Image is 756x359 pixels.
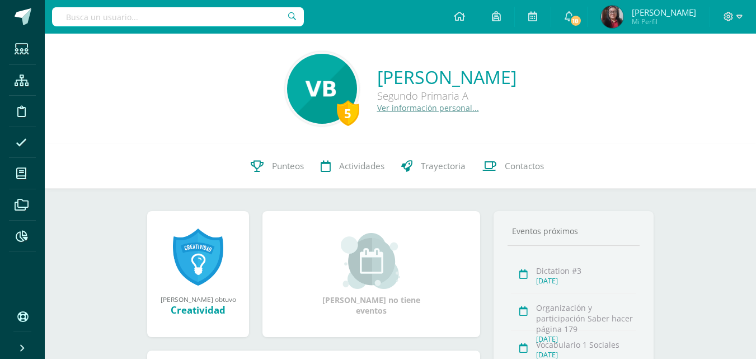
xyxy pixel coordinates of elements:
a: Punteos [242,144,312,189]
a: [PERSON_NAME] [377,65,516,89]
div: Segundo Primaria A [377,89,516,102]
span: 18 [569,15,581,27]
img: event_small.png [341,233,402,289]
span: Actividades [339,160,384,172]
div: [DATE] [536,276,636,286]
span: Mi Perfil [632,17,696,26]
a: Ver información personal... [377,102,479,113]
a: Contactos [474,144,552,189]
div: Eventos próximos [508,226,640,236]
a: Actividades [312,144,393,189]
span: [PERSON_NAME] [632,7,696,18]
div: [PERSON_NAME] no tiene eventos [316,233,428,316]
input: Busca un usuario... [52,7,304,26]
span: Punteos [272,160,304,172]
div: Creatividad [158,304,238,316]
img: 4f1d20c8bafb3cbeaa424ebc61ec86ed.png [601,6,623,28]
span: Contactos [505,160,544,172]
div: Dictation #3 [536,265,636,276]
a: Trayectoria [393,144,474,189]
div: Vocabulario 1 Sociales [536,339,636,350]
img: 4c6e56f35c2c9bf1e493f16344a847db.png [287,54,357,124]
div: [PERSON_NAME] obtuvo [158,295,238,304]
div: 5 [337,100,359,126]
div: Organización y participación Saber hacer página 179 [536,302,636,334]
span: Trayectoria [421,160,466,172]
